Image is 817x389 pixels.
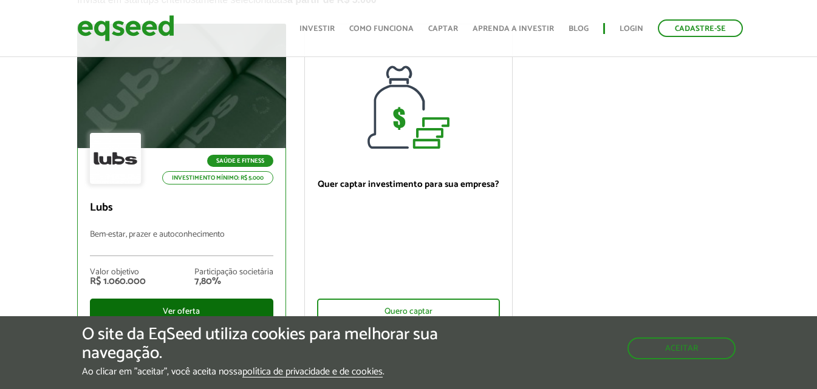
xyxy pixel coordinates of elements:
[317,179,501,190] p: Quer captar investimento para sua empresa?
[207,155,273,167] p: Saúde e Fitness
[77,12,174,44] img: EqSeed
[299,25,335,33] a: Investir
[90,230,273,256] p: Bem-estar, prazer e autoconhecimento
[304,24,513,334] a: Quer captar investimento para sua empresa? Quero captar
[82,325,474,363] h5: O site da EqSeed utiliza cookies para melhorar sua navegação.
[194,277,273,286] div: 7,80%
[317,299,501,324] div: Quero captar
[620,25,643,33] a: Login
[569,25,589,33] a: Blog
[428,25,458,33] a: Captar
[473,25,554,33] a: Aprenda a investir
[90,201,273,215] p: Lubs
[162,171,273,184] p: Investimento mínimo: R$ 5.000
[242,367,383,377] a: política de privacidade e de cookies
[349,25,414,33] a: Como funciona
[194,268,273,277] div: Participação societária
[77,24,286,333] a: Saúde e Fitness Investimento mínimo: R$ 5.000 Lubs Bem-estar, prazer e autoconhecimento Valor obj...
[82,366,474,377] p: Ao clicar em "aceitar", você aceita nossa .
[90,268,146,277] div: Valor objetivo
[658,19,743,37] a: Cadastre-se
[90,277,146,286] div: R$ 1.060.000
[90,299,273,324] div: Ver oferta
[627,337,736,359] button: Aceitar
